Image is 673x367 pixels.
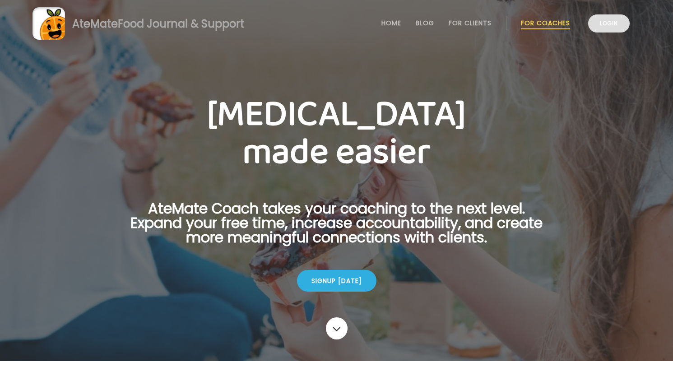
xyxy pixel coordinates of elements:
[588,14,630,33] a: Login
[521,19,570,27] a: For Coaches
[297,270,376,292] div: Signup [DATE]
[65,16,244,32] div: AteMate
[449,19,492,27] a: For Clients
[116,96,557,172] h1: [MEDICAL_DATA] made easier
[416,19,434,27] a: Blog
[116,201,557,256] p: AteMate Coach takes your coaching to the next level. Expand your free time, increase accountabili...
[381,19,401,27] a: Home
[118,16,244,31] span: Food Journal & Support
[32,7,641,40] a: AteMateFood Journal & Support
